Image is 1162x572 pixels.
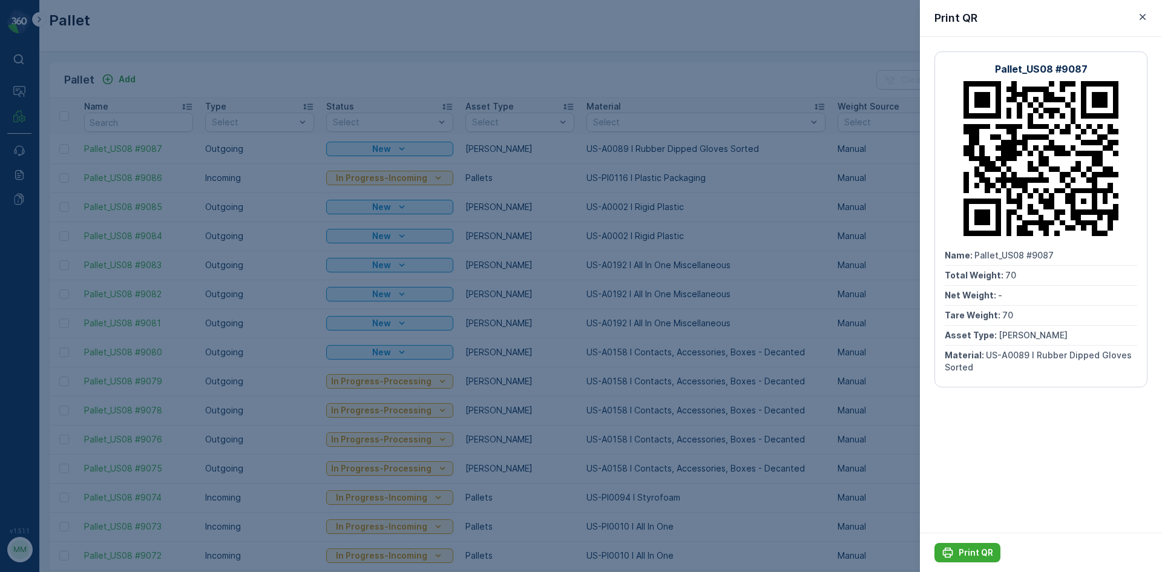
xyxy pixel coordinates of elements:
span: Asset Type : [945,330,999,340]
span: Pallet_US08 #9087 [974,250,1054,260]
span: Tare Weight : [945,310,1002,320]
p: Pallet_US08 #9087 [995,62,1088,76]
span: [PERSON_NAME] [999,330,1068,340]
span: Total Weight : [945,270,1005,280]
p: Print QR [959,547,993,559]
span: US-A0089 I Rubber Dipped Gloves Sorted [945,350,1134,372]
button: Print QR [934,543,1000,562]
span: Material : [945,350,986,360]
span: 70 [1002,310,1013,320]
span: 70 [1005,270,1016,280]
p: Print QR [934,10,977,27]
span: Net Weight : [945,290,998,300]
span: Name : [945,250,974,260]
span: - [998,290,1002,300]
